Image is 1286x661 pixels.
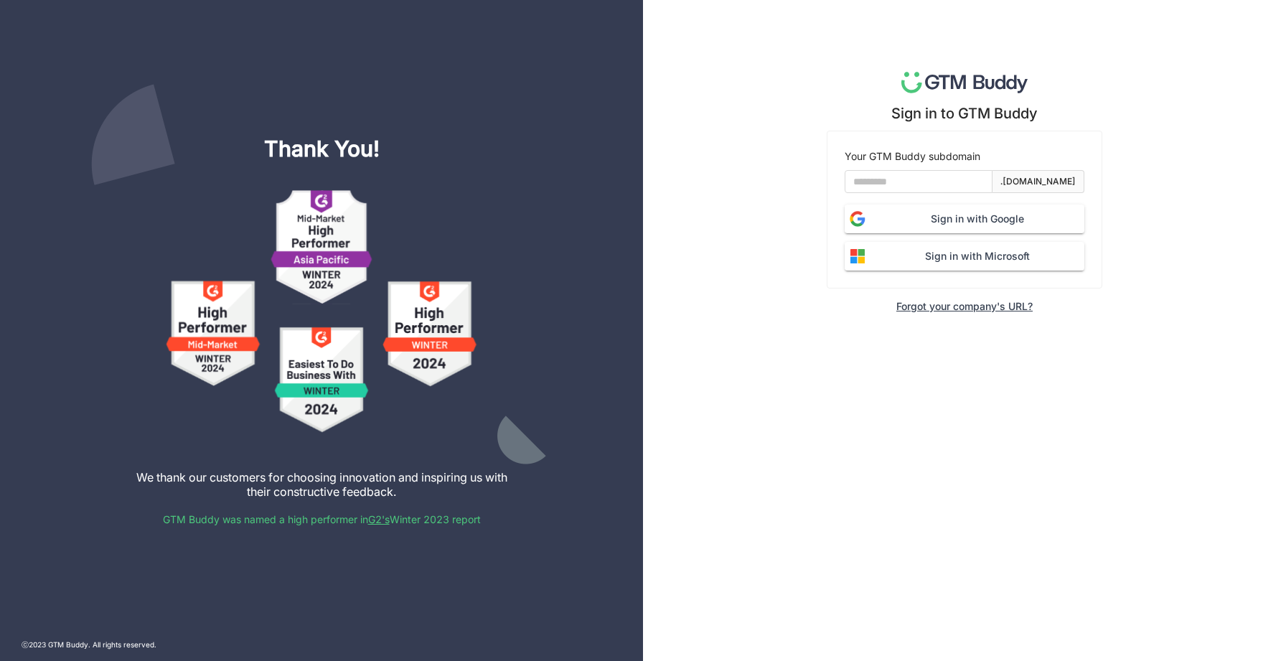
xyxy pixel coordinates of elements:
button: Sign in with Microsoft [845,242,1084,271]
div: Forgot your company's URL? [896,300,1033,312]
img: logo [901,72,1028,93]
div: Sign in to GTM Buddy [891,105,1038,122]
div: Your GTM Buddy subdomain [845,149,1084,164]
button: Sign in with Google [845,205,1084,233]
a: G2's [368,513,390,525]
div: .[DOMAIN_NAME] [1000,175,1076,189]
